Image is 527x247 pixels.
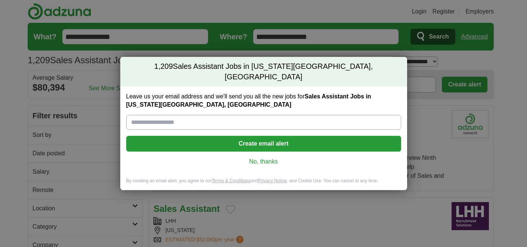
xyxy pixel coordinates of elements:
h2: Sales Assistant Jobs in [US_STATE][GEOGRAPHIC_DATA], [GEOGRAPHIC_DATA] [120,57,407,86]
a: Terms & Conditions [212,178,251,183]
span: 1,209 [154,61,173,72]
label: Leave us your email address and we'll send you all the new jobs for [126,92,401,109]
div: By creating an email alert, you agree to our and , and Cookie Use. You can cancel at any time. [120,178,407,190]
button: Create email alert [126,136,401,152]
a: Privacy Notice [258,178,287,183]
a: No, thanks [132,158,395,166]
